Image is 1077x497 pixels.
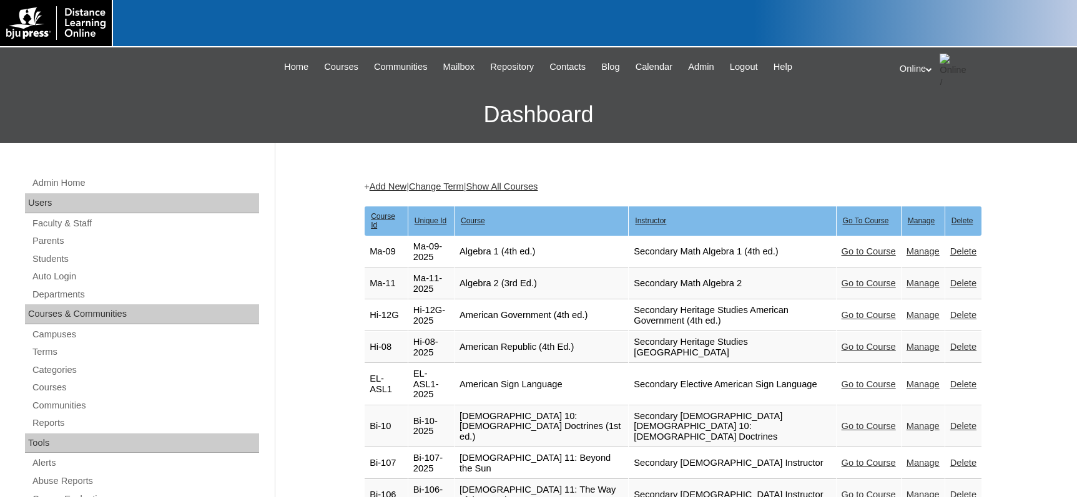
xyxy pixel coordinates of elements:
td: EL-ASL1 [365,364,408,405]
div: Courses & Communities [25,304,259,324]
a: Blog [595,60,626,74]
a: Delete [950,278,976,288]
a: Delete [950,246,976,256]
td: [DEMOGRAPHIC_DATA] 10: [DEMOGRAPHIC_DATA] Doctrines (1st ed.) [455,406,628,448]
a: Go to Course [842,310,896,320]
a: Faculty & Staff [31,216,259,231]
a: Parents [31,233,259,249]
span: Home [284,60,308,74]
td: Bi-107-2025 [408,448,454,479]
td: Secondary [DEMOGRAPHIC_DATA] Instructor [629,448,835,479]
td: Algebra 1 (4th ed.) [455,236,628,268]
td: EL-ASL1-2025 [408,364,454,405]
td: [DEMOGRAPHIC_DATA] 11: Beyond the Sun [455,448,628,479]
a: Help [767,60,799,74]
a: Manage [907,246,940,256]
span: Contacts [549,60,586,74]
td: Ma-09-2025 [408,236,454,268]
td: Bi-10-2025 [408,406,454,448]
span: Courses [324,60,358,74]
td: Bi-10 [365,406,408,448]
span: Logout [730,60,758,74]
u: Manage [908,216,935,225]
span: Communities [374,60,428,74]
u: Instructor [635,216,666,225]
div: Tools [25,433,259,453]
a: Repository [484,60,540,74]
a: Terms [31,344,259,360]
td: Secondary Heritage Studies [GEOGRAPHIC_DATA] [629,332,835,363]
a: Go to Course [842,246,896,256]
a: Courses [31,380,259,395]
a: Campuses [31,327,259,342]
img: logo-white.png [6,6,106,40]
a: Delete [950,421,976,431]
a: Show All Courses [466,181,538,191]
td: Hi-08-2025 [408,332,454,363]
a: Departments [31,287,259,302]
a: Students [31,251,259,267]
a: Delete [950,342,976,352]
a: Delete [950,310,976,320]
span: Admin [688,60,714,74]
td: Hi-08 [365,332,408,363]
a: Go to Course [842,342,896,352]
div: Online [900,54,1065,85]
a: Manage [907,458,940,468]
a: Add New [370,181,406,191]
span: Repository [490,60,534,74]
td: Ma-09 [365,236,408,268]
div: + | | [364,180,982,193]
a: Delete [950,458,976,468]
a: Manage [907,342,940,352]
a: Communities [368,60,434,74]
a: Abuse Reports [31,473,259,489]
u: Unique Id [415,216,446,225]
a: Communities [31,398,259,413]
td: Ma-11-2025 [408,268,454,299]
td: Ma-11 [365,268,408,299]
a: Admin [682,60,720,74]
td: American Republic (4th Ed.) [455,332,628,363]
a: Calendar [629,60,679,74]
span: Blog [601,60,619,74]
a: Home [278,60,315,74]
a: Auto Login [31,269,259,284]
a: Change Term [409,181,464,191]
a: Manage [907,421,940,431]
td: Secondary Elective American Sign Language [629,364,835,405]
a: Go to Course [842,379,896,389]
td: Secondary Math Algebra 2 [629,268,835,299]
a: Reports [31,415,259,431]
a: Manage [907,379,940,389]
u: Delete [952,216,973,225]
a: Alerts [31,455,259,471]
a: Delete [950,379,976,389]
a: Logout [724,60,764,74]
u: Go To Course [843,216,889,225]
a: Categories [31,362,259,378]
td: Hi-12G-2025 [408,300,454,331]
td: Bi-107 [365,448,408,479]
span: Mailbox [443,60,475,74]
td: Secondary [DEMOGRAPHIC_DATA] [DEMOGRAPHIC_DATA] 10: [DEMOGRAPHIC_DATA] Doctrines [629,406,835,448]
td: American Government (4th ed.) [455,300,628,331]
a: Go to Course [842,421,896,431]
td: American Sign Language [455,364,628,405]
a: Contacts [543,60,592,74]
a: Go to Course [842,458,896,468]
a: Go to Course [842,278,896,288]
a: Manage [907,278,940,288]
td: Secondary Heritage Studies American Government (4th ed.) [629,300,835,331]
u: Course [461,216,485,225]
td: Secondary Math Algebra 1 (4th ed.) [629,236,835,268]
u: Course Id [371,212,395,229]
div: Users [25,193,259,213]
a: Manage [907,310,940,320]
span: Help [774,60,792,74]
a: Mailbox [437,60,481,74]
td: Hi-12G [365,300,408,331]
a: Admin Home [31,175,259,191]
h3: Dashboard [6,87,1071,143]
img: Online / Instructor [940,54,971,85]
